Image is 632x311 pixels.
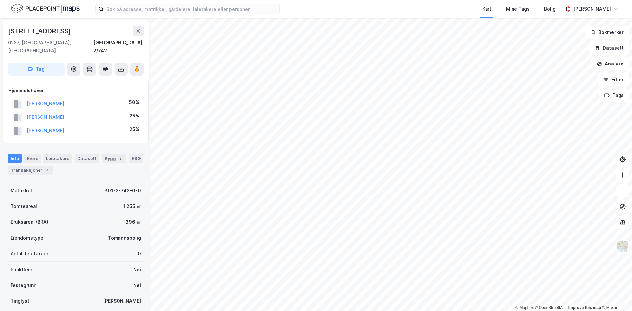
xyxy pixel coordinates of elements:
[43,154,72,163] div: Leietakere
[11,250,48,258] div: Antall leietakere
[11,187,32,194] div: Matrikkel
[11,218,48,226] div: Bruksareal (BRA)
[544,5,556,13] div: Bolig
[11,234,43,242] div: Eiendomstype
[482,5,491,13] div: Kart
[138,250,141,258] div: 0
[617,240,629,252] img: Z
[108,234,141,242] div: Tomannsbolig
[8,154,22,163] div: Info
[93,39,144,55] div: [GEOGRAPHIC_DATA], 2/742
[573,5,611,13] div: [PERSON_NAME]
[506,5,530,13] div: Mine Tags
[515,305,534,310] a: Mapbox
[129,154,143,163] div: ESG
[129,125,139,133] div: 25%
[24,154,41,163] div: Eiere
[8,87,143,94] div: Hjemmelshaver
[591,57,629,70] button: Analyse
[129,112,139,120] div: 25%
[133,281,141,289] div: Nei
[8,166,53,175] div: Transaksjoner
[11,281,36,289] div: Festegrunn
[589,41,629,55] button: Datasett
[568,305,601,310] a: Improve this map
[599,89,629,102] button: Tags
[133,266,141,273] div: Nei
[11,202,37,210] div: Tomteareal
[599,279,632,311] iframe: Chat Widget
[125,218,141,226] div: 396 ㎡
[11,3,80,14] img: logo.f888ab2527a4732fd821a326f86c7f29.svg
[598,73,629,86] button: Filter
[117,155,124,162] div: 2
[104,187,141,194] div: 301-2-742-0-0
[8,63,65,76] button: Tag
[104,4,279,14] input: Søk på adresse, matrikkel, gårdeiere, leietakere eller personer
[8,39,93,55] div: 0287, [GEOGRAPHIC_DATA], [GEOGRAPHIC_DATA]
[75,154,99,163] div: Datasett
[44,167,50,173] div: 3
[11,297,29,305] div: Tinglyst
[535,305,567,310] a: OpenStreetMap
[8,26,72,36] div: [STREET_ADDRESS]
[585,26,629,39] button: Bokmerker
[123,202,141,210] div: 1 255 ㎡
[129,98,139,106] div: 50%
[11,266,32,273] div: Punktleie
[102,154,126,163] div: Bygg
[599,279,632,311] div: Kontrollprogram for chat
[103,297,141,305] div: [PERSON_NAME]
